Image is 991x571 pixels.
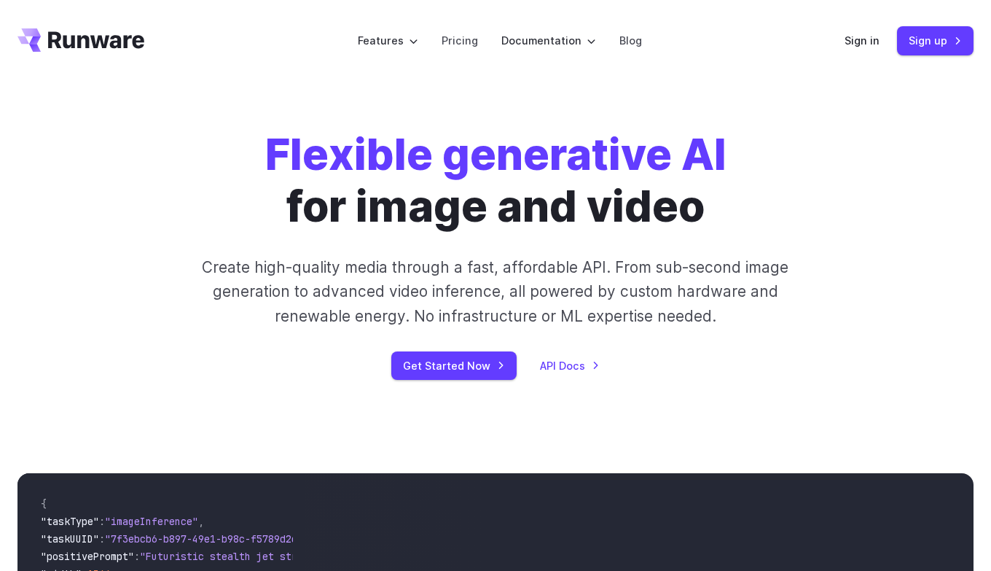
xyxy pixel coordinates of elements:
[140,550,670,563] span: "Futuristic stealth jet streaking through a neon-lit cityscape with glowing purple exhaust"
[265,128,726,180] strong: Flexible generative AI
[619,32,642,49] a: Blog
[41,550,134,563] span: "positivePrompt"
[99,515,105,528] span: :
[845,32,880,49] a: Sign in
[99,532,105,545] span: :
[442,32,478,49] a: Pricing
[41,532,99,545] span: "taskUUID"
[391,351,517,380] a: Get Started Now
[501,32,596,49] label: Documentation
[105,515,198,528] span: "imageInference"
[134,550,140,563] span: :
[189,255,802,328] p: Create high-quality media through a fast, affordable API. From sub-second image generation to adv...
[358,32,418,49] label: Features
[198,515,204,528] span: ,
[41,497,47,510] span: {
[897,26,974,55] a: Sign up
[41,515,99,528] span: "taskType"
[540,357,600,374] a: API Docs
[105,532,326,545] span: "7f3ebcb6-b897-49e1-b98c-f5789d2d40d7"
[265,128,726,232] h1: for image and video
[17,28,144,52] a: Go to /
